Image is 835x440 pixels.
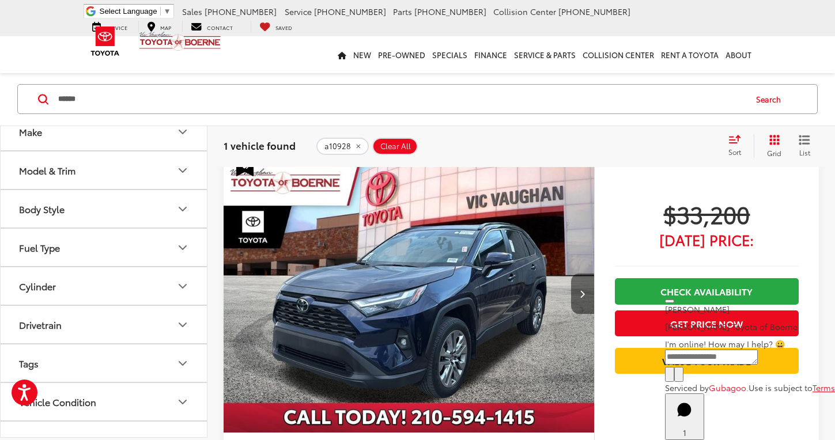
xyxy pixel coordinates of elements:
[665,367,674,382] button: Chat with SMS
[176,164,190,177] div: Model & Trim
[224,139,296,153] span: 1 vehicle found
[176,356,190,370] div: Tags
[334,36,350,73] a: Home
[393,6,412,17] span: Parts
[176,318,190,332] div: Drivetrain
[182,6,202,17] span: Sales
[380,142,411,151] span: Clear All
[100,7,171,16] a: Select Language​
[615,310,799,336] button: Get Price Now
[683,427,686,438] span: 1
[375,36,429,73] a: Pre-Owned
[19,319,62,330] div: Drivetrain
[19,358,39,369] div: Tags
[670,395,700,425] svg: Start Chat
[754,135,790,158] button: Grid View
[285,6,312,17] span: Service
[665,304,835,315] p: [PERSON_NAME]
[176,125,190,139] div: Make
[571,274,594,314] button: Next image
[139,31,221,51] img: Vic Vaughan Toyota of Boerne
[1,151,208,189] button: Model & TrimModel & Trim
[665,393,704,440] button: Toggle Chat Window
[223,154,595,433] a: 2024 Toyota RAV4 XLE Premium2024 Toyota RAV4 XLE Premium2024 Toyota RAV4 XLE Premium2024 Toyota R...
[728,147,741,157] span: Sort
[745,85,798,114] button: Search
[223,154,595,433] div: 2024 Toyota RAV4 XLE Premium 0
[615,199,799,228] span: $33,200
[723,135,754,158] button: Select sort value
[665,299,674,303] button: Close
[176,241,190,255] div: Fuel Type
[19,203,65,214] div: Body Style
[19,396,96,407] div: Vehicle Condition
[251,21,301,32] a: My Saved Vehicles
[350,36,375,73] a: New
[182,21,241,32] a: Contact
[615,234,799,245] span: [DATE] Price:
[19,126,42,137] div: Make
[1,113,208,150] button: MakeMake
[414,6,486,17] span: [PHONE_NUMBER]
[493,6,556,17] span: Collision Center
[372,138,418,155] button: Clear All
[314,6,386,17] span: [PHONE_NUMBER]
[615,348,799,374] a: Value Your Trade
[790,135,819,158] button: List View
[799,147,810,157] span: List
[176,395,190,409] div: Vehicle Condition
[205,6,277,17] span: [PHONE_NUMBER]
[84,21,136,32] a: Service
[709,382,749,393] a: Gubagoo.
[658,36,722,73] a: Rent a Toyota
[511,36,579,73] a: Service & Parts: Opens in a new tab
[722,36,755,73] a: About
[813,382,835,393] a: Terms
[316,138,369,155] button: remove a10928
[19,242,60,253] div: Fuel Type
[615,278,799,304] a: Check Availability
[84,22,127,60] img: Toyota
[674,367,683,382] button: Send Message
[1,383,208,420] button: Vehicle ConditionVehicle Condition
[19,165,75,176] div: Model & Trim
[579,36,658,73] a: Collision Center
[1,190,208,227] button: Body StyleBody Style
[164,7,171,16] span: ▼
[223,154,595,433] img: 2024 Toyota RAV4 XLE Premium
[665,350,758,365] textarea: Type your message
[160,7,161,16] span: ​
[1,229,208,266] button: Fuel TypeFuel Type
[100,7,157,16] span: Select Language
[665,338,785,350] span: I'm online! How may I help? 😀
[324,142,351,151] span: a10928
[275,24,292,31] span: Saved
[665,382,709,393] span: Serviced by
[1,267,208,305] button: CylinderCylinder
[1,344,208,382] button: TagsTags
[19,280,56,291] div: Cylinder
[138,21,180,32] a: Map
[471,36,511,73] a: Finance
[665,292,835,393] div: Close[PERSON_NAME][PERSON_NAME] Toyota of BoerneI'm online! How may I help? 😀Type your messageCha...
[176,202,190,216] div: Body Style
[429,36,471,73] a: Specials
[558,6,630,17] span: [PHONE_NUMBER]
[665,321,835,332] p: [PERSON_NAME] Toyota of Boerne
[57,86,745,113] input: Search by Make, Model, or Keyword
[1,306,208,343] button: DrivetrainDrivetrain
[176,279,190,293] div: Cylinder
[749,382,813,393] span: Use is subject to
[767,148,781,158] span: Grid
